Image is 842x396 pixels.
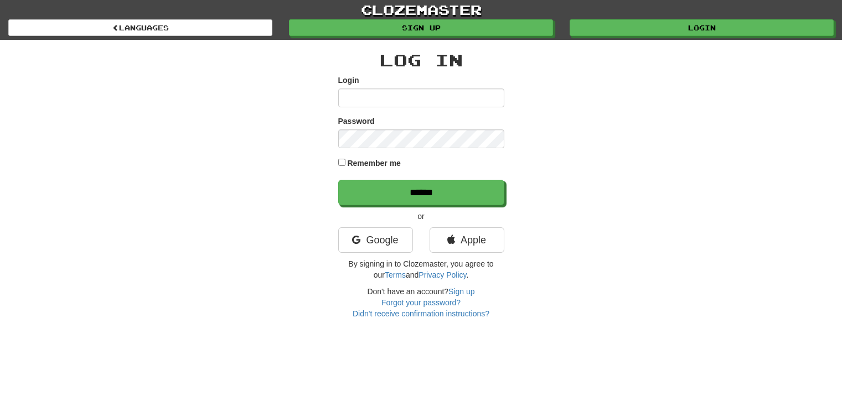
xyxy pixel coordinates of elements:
[338,75,359,86] label: Login
[385,270,406,279] a: Terms
[338,116,375,127] label: Password
[289,19,553,36] a: Sign up
[338,51,504,69] h2: Log In
[338,227,413,253] a: Google
[347,158,401,169] label: Remember me
[8,19,272,36] a: Languages
[338,211,504,222] p: or
[381,298,461,307] a: Forgot your password?
[338,258,504,280] p: By signing in to Clozemaster, you agree to our and .
[419,270,466,279] a: Privacy Policy
[430,227,504,253] a: Apple
[570,19,834,36] a: Login
[353,309,489,318] a: Didn't receive confirmation instructions?
[448,287,474,296] a: Sign up
[338,286,504,319] div: Don't have an account?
